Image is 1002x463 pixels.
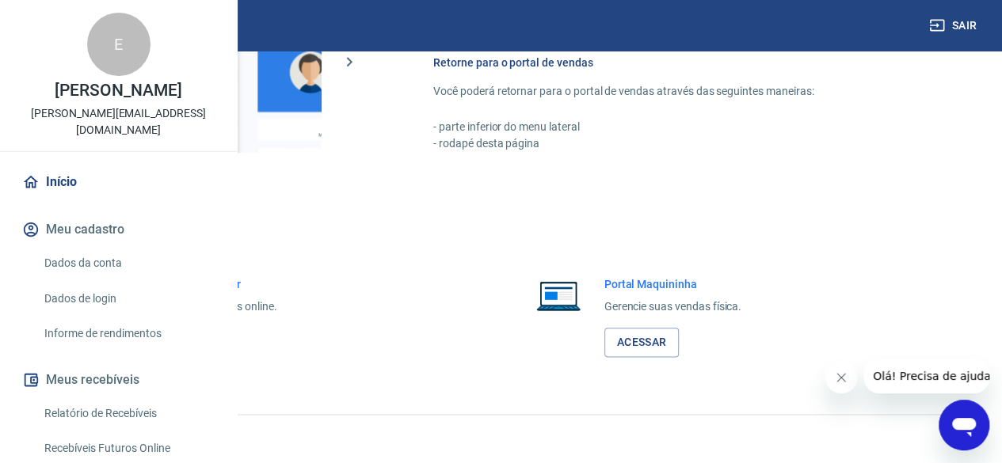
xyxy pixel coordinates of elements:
a: Dados da conta [38,247,218,279]
p: - parte inferior do menu lateral [433,119,926,135]
p: 2025 © [38,427,964,444]
iframe: Botão para abrir a janela de mensagens [939,400,989,450]
p: [PERSON_NAME] [55,82,181,99]
a: Acessar [604,328,680,357]
p: - rodapé desta página [433,135,926,152]
h5: Acesso rápido [38,222,964,238]
img: Imagem de um notebook aberto [525,276,592,314]
a: Informe de rendimentos [38,317,218,350]
button: Sair [926,11,983,40]
span: Olá! Precisa de ajuda? [10,11,133,24]
a: Relatório de Recebíveis [38,397,218,430]
iframe: Fechar mensagem [825,362,857,393]
iframe: Mensagem da empresa [863,359,989,393]
button: Meus recebíveis [19,362,218,397]
button: Meu cadastro [19,212,218,247]
div: E [87,13,150,76]
a: Início [19,165,218,199]
h6: Portal Maquininha [604,276,742,292]
p: Você poderá retornar para o portal de vendas através das seguintes maneiras: [433,83,926,100]
h6: Retorne para o portal de vendas [433,55,926,70]
a: Dados de login [38,283,218,315]
p: Gerencie suas vendas física. [604,298,742,315]
p: [PERSON_NAME][EMAIL_ADDRESS][DOMAIN_NAME] [13,105,224,139]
